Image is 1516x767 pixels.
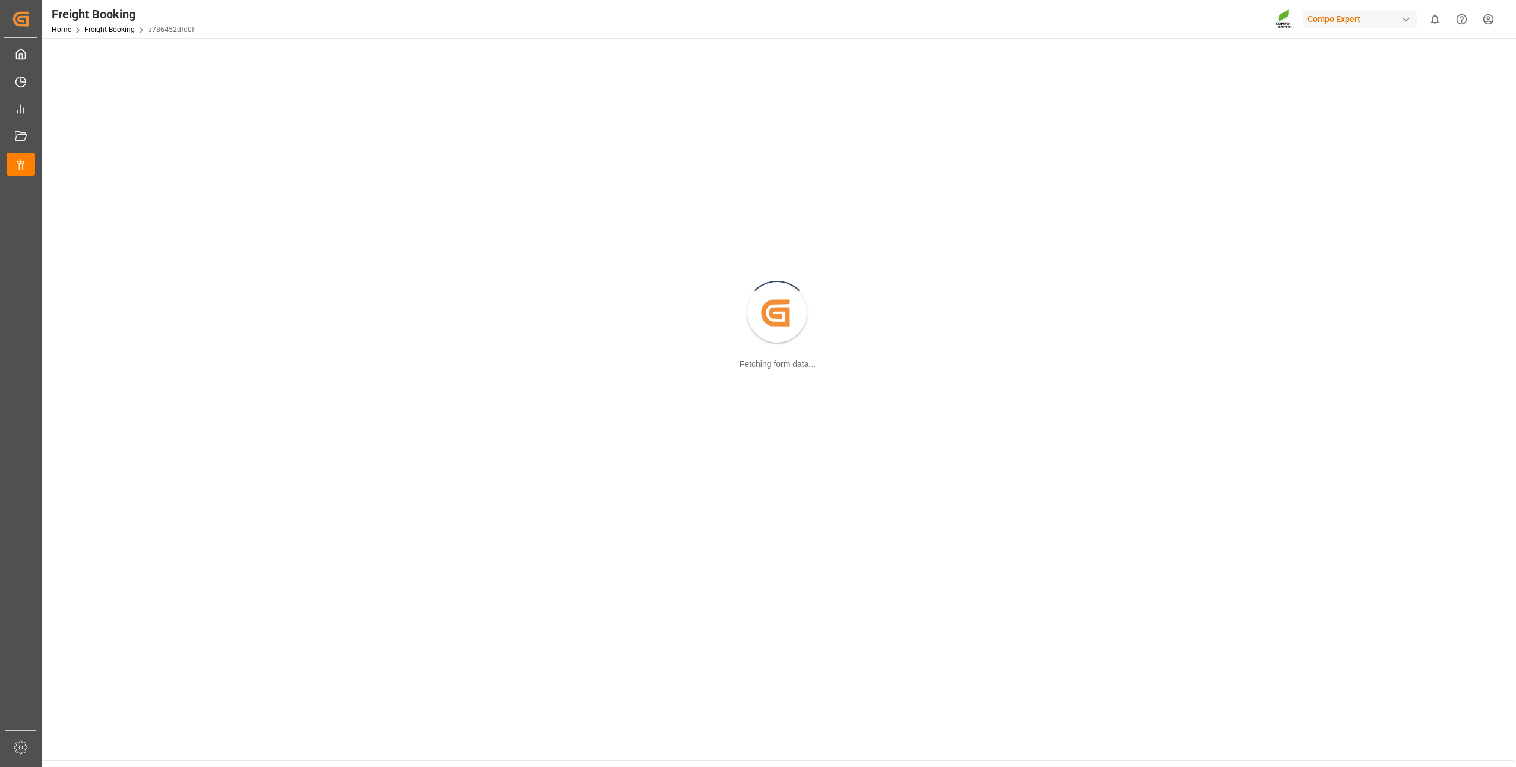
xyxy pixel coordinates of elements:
div: Freight Booking [52,5,194,23]
a: Home [52,26,71,34]
a: Freight Booking [84,26,135,34]
button: Help Center [1448,6,1475,33]
img: Screenshot%202023-09-29%20at%2010.02.21.png_1712312052.png [1275,9,1294,30]
div: Fetching form data... [740,358,816,370]
div: Compo Expert [1303,11,1417,28]
button: show 0 new notifications [1422,6,1448,33]
button: Compo Expert [1303,8,1422,30]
